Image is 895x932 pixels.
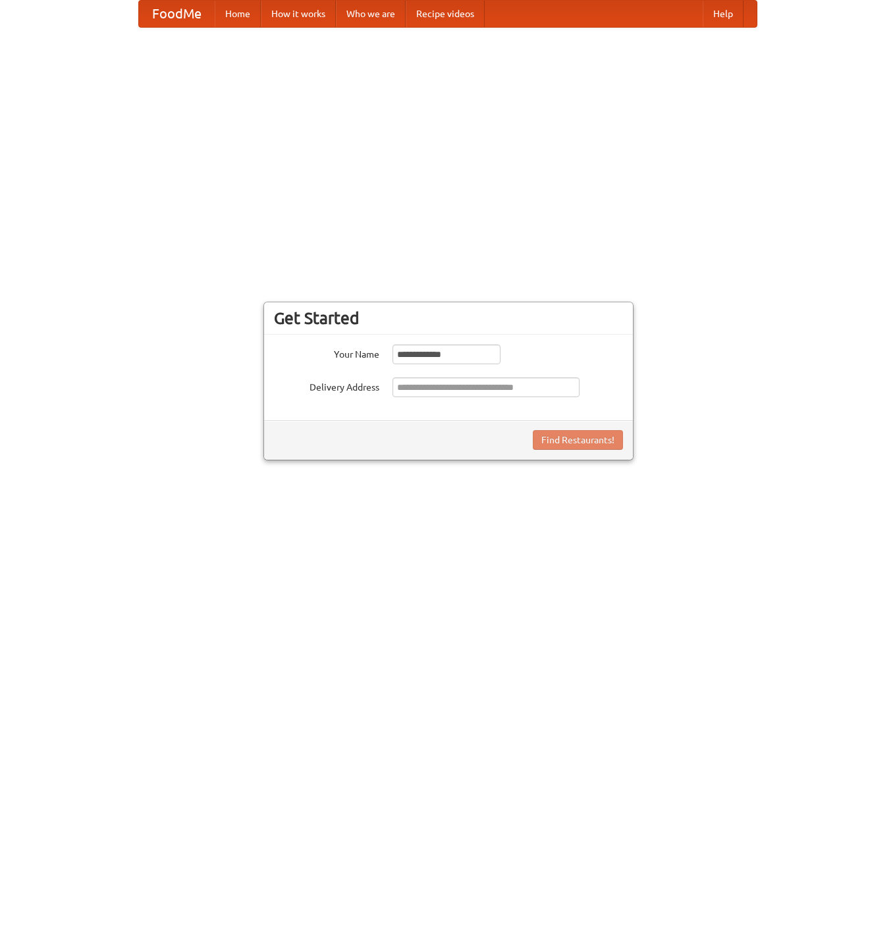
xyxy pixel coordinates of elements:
a: Home [215,1,261,27]
a: How it works [261,1,336,27]
button: Find Restaurants! [533,430,623,450]
a: FoodMe [139,1,215,27]
label: Your Name [274,344,379,361]
a: Help [703,1,744,27]
label: Delivery Address [274,377,379,394]
a: Recipe videos [406,1,485,27]
h3: Get Started [274,308,623,328]
a: Who we are [336,1,406,27]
